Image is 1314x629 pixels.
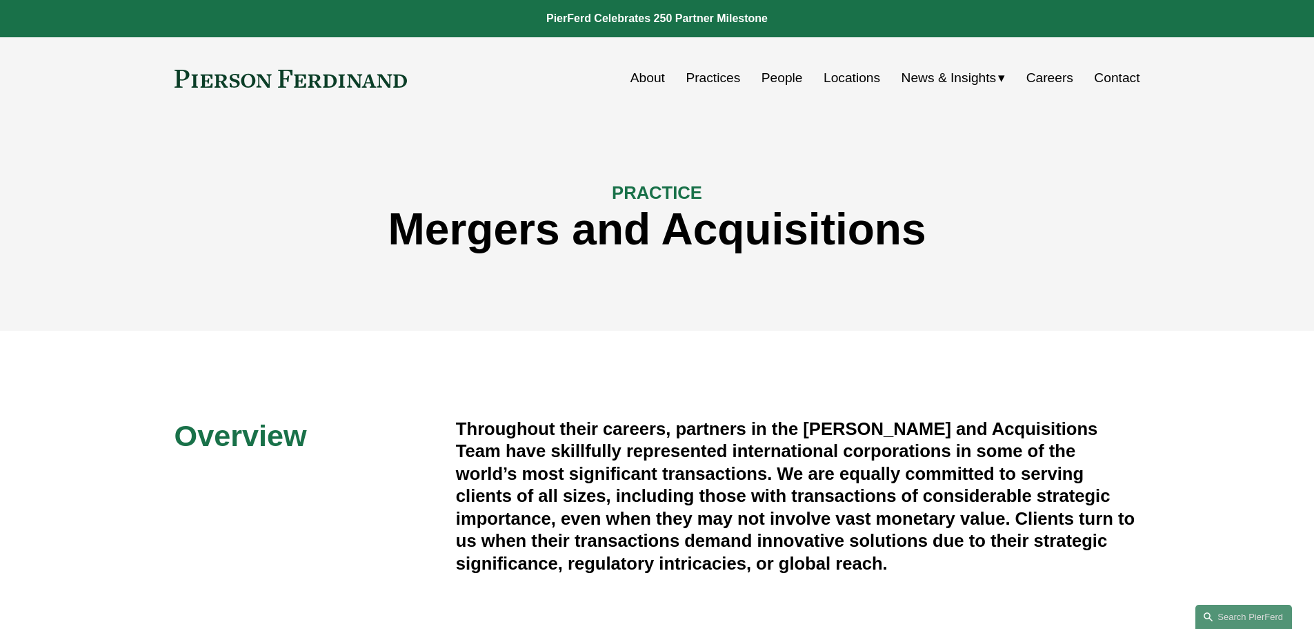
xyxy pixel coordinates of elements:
[630,65,665,91] a: About
[1195,605,1292,629] a: Search this site
[175,419,307,452] span: Overview
[686,65,740,91] a: Practices
[175,204,1140,255] h1: Mergers and Acquisitions
[456,418,1140,574] h4: Throughout their careers, partners in the [PERSON_NAME] and Acquisitions Team have skillfully rep...
[824,65,880,91] a: Locations
[902,65,1006,91] a: folder dropdown
[1026,65,1073,91] a: Careers
[761,65,803,91] a: People
[902,66,997,90] span: News & Insights
[1094,65,1139,91] a: Contact
[612,183,702,202] span: PRACTICE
